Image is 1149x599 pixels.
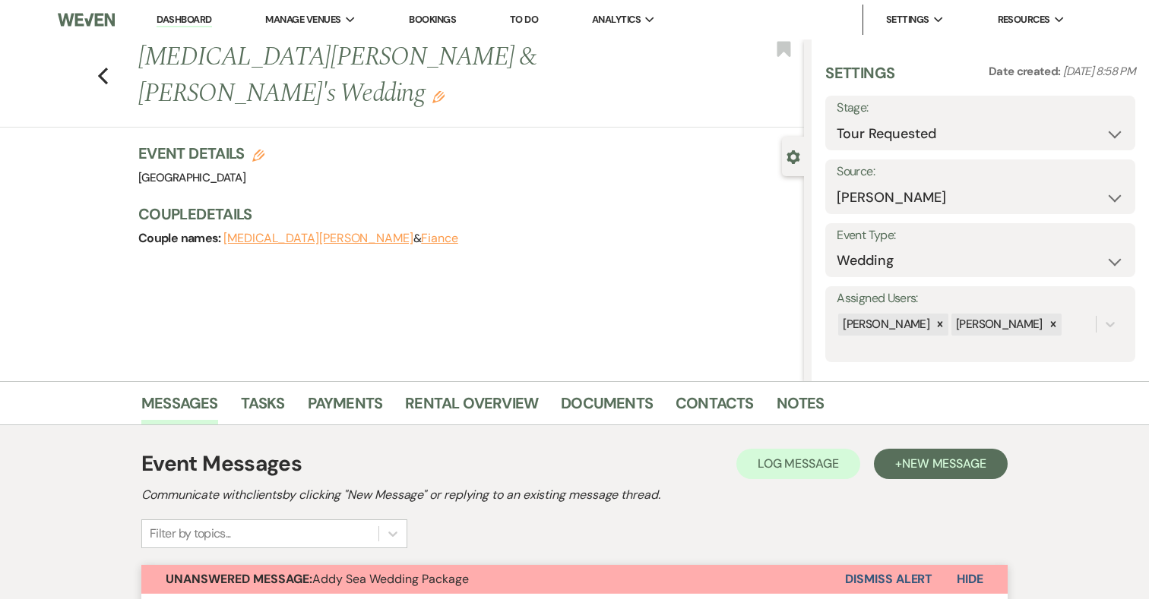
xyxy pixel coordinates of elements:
[138,170,245,185] span: [GEOGRAPHIC_DATA]
[561,391,653,424] a: Documents
[223,232,413,244] button: [MEDICAL_DATA][PERSON_NAME]
[166,571,312,587] strong: Unanswered Message:
[787,149,800,163] button: Close lead details
[758,456,839,471] span: Log Message
[421,232,458,244] button: Fiance
[223,231,458,246] span: &
[138,203,789,225] h3: Couple Details
[736,449,860,479] button: Log Message
[902,456,986,471] span: New Message
[510,13,538,26] a: To Do
[141,565,845,594] button: Unanswered Message:Addy Sea Wedding Package
[150,525,231,543] div: Filter by topics...
[932,565,1008,594] button: Hide
[951,314,1045,336] div: [PERSON_NAME]
[157,13,211,27] a: Dashboard
[676,391,754,424] a: Contacts
[138,143,264,164] h3: Event Details
[825,62,894,96] h3: Settings
[838,314,932,336] div: [PERSON_NAME]
[845,565,932,594] button: Dismiss Alert
[166,571,469,587] span: Addy Sea Wedding Package
[138,230,223,246] span: Couple names:
[138,39,665,112] h1: [MEDICAL_DATA][PERSON_NAME] & [PERSON_NAME]'s Wedding
[592,12,641,27] span: Analytics
[141,391,218,424] a: Messages
[141,486,1008,504] h2: Communicate with clients by clicking "New Message" or replying to an existing message thread.
[874,449,1008,479] button: +New Message
[957,571,983,587] span: Hide
[837,161,1124,183] label: Source:
[837,97,1124,119] label: Stage:
[998,12,1050,27] span: Resources
[141,448,302,480] h1: Event Messages
[409,13,456,26] a: Bookings
[837,288,1124,310] label: Assigned Users:
[308,391,383,424] a: Payments
[432,90,445,103] button: Edit
[58,4,115,36] img: Weven Logo
[886,12,929,27] span: Settings
[265,12,340,27] span: Manage Venues
[837,225,1124,247] label: Event Type:
[1063,64,1135,79] span: [DATE] 8:58 PM
[405,391,538,424] a: Rental Overview
[241,391,285,424] a: Tasks
[777,391,825,424] a: Notes
[989,64,1063,79] span: Date created:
